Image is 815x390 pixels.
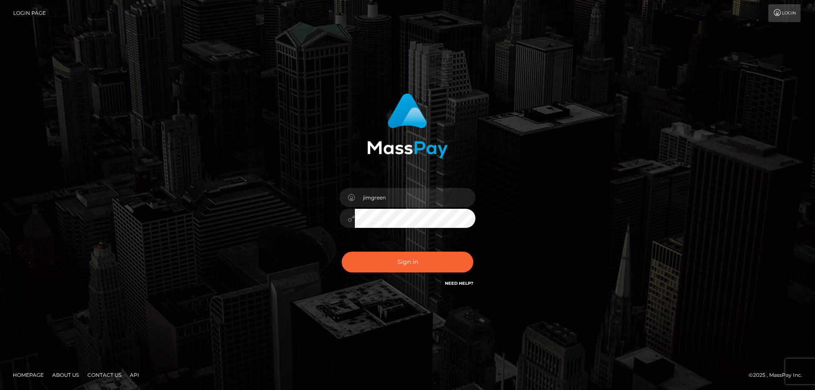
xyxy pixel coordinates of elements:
a: Login Page [13,4,46,22]
a: Login [768,4,801,22]
a: Need Help? [445,281,473,286]
div: © 2025 , MassPay Inc. [749,370,809,380]
a: Homepage [9,368,47,382]
a: Contact Us [84,368,125,382]
a: About Us [49,368,82,382]
img: MassPay Login [367,93,448,158]
input: Username... [355,188,475,207]
a: API [126,368,143,382]
button: Sign in [342,252,473,272]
